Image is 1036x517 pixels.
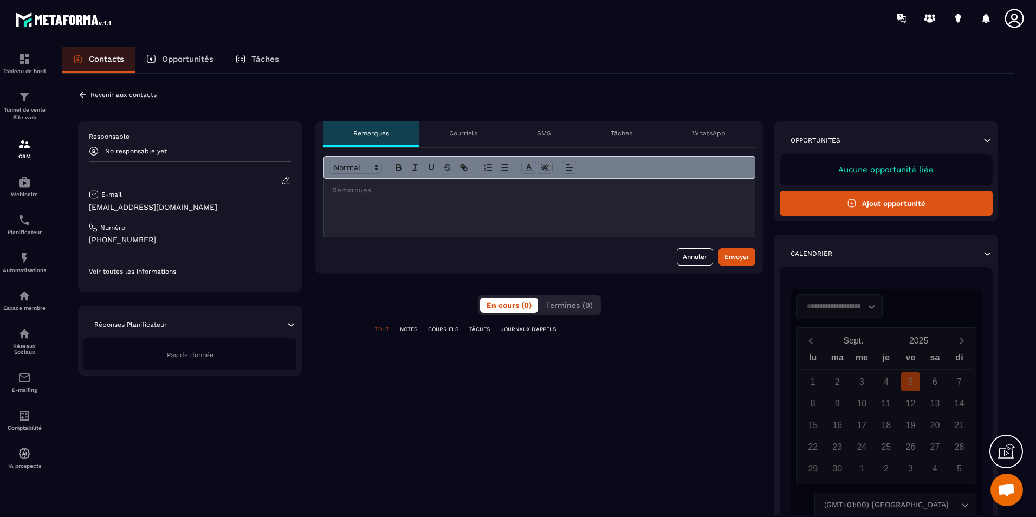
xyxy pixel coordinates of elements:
[62,47,135,73] a: Contacts
[990,474,1023,506] a: Ouvrir le chat
[18,53,31,66] img: formation
[135,47,224,73] a: Opportunités
[94,320,167,329] p: Réponses Planificateur
[89,235,291,245] p: [PHONE_NUMBER]
[18,251,31,264] img: automations
[18,409,31,422] img: accountant
[15,10,113,29] img: logo
[3,68,46,74] p: Tableau de bord
[18,91,31,104] img: formation
[89,132,291,141] p: Responsable
[3,167,46,205] a: automationsautomationsWebinaire
[353,129,389,138] p: Remarques
[3,305,46,311] p: Espace membre
[375,326,389,333] p: TOUT
[3,319,46,363] a: social-networksocial-networkRéseaux Sociaux
[3,44,46,82] a: formationformationTableau de bord
[428,326,458,333] p: COURRIELS
[3,363,46,401] a: emailemailE-mailing
[251,54,279,64] p: Tâches
[791,249,832,258] p: Calendrier
[692,129,726,138] p: WhatsApp
[469,326,490,333] p: TÂCHES
[3,229,46,235] p: Planificateur
[718,248,755,266] button: Envoyer
[3,243,46,281] a: automationsautomationsAutomatisations
[501,326,556,333] p: JOURNAUX D'APPELS
[400,326,417,333] p: NOTES
[3,153,46,159] p: CRM
[18,176,31,189] img: automations
[3,463,46,469] p: IA prospects
[677,248,713,266] button: Annuler
[18,371,31,384] img: email
[167,351,213,359] span: Pas de donnée
[724,251,749,262] div: Envoyer
[18,327,31,340] img: social-network
[3,425,46,431] p: Comptabilité
[487,301,532,309] span: En cours (0)
[105,147,167,155] p: No responsable yet
[89,54,124,64] p: Contacts
[18,289,31,302] img: automations
[101,190,122,199] p: E-mail
[18,138,31,151] img: formation
[3,106,46,121] p: Tunnel de vente Site web
[3,267,46,273] p: Automatisations
[3,387,46,393] p: E-mailing
[611,129,632,138] p: Tâches
[3,281,46,319] a: automationsautomationsEspace membre
[791,165,982,175] p: Aucune opportunité liée
[3,401,46,439] a: accountantaccountantComptabilité
[3,130,46,167] a: formationformationCRM
[162,54,213,64] p: Opportunités
[791,136,840,145] p: Opportunités
[100,223,125,232] p: Numéro
[3,343,46,355] p: Réseaux Sociaux
[18,447,31,460] img: automations
[90,91,157,99] p: Revenir aux contacts
[18,214,31,227] img: scheduler
[480,298,538,313] button: En cours (0)
[539,298,599,313] button: Terminés (0)
[449,129,477,138] p: Courriels
[3,82,46,130] a: formationformationTunnel de vente Site web
[224,47,290,73] a: Tâches
[780,191,993,216] button: Ajout opportunité
[546,301,593,309] span: Terminés (0)
[537,129,551,138] p: SMS
[3,205,46,243] a: schedulerschedulerPlanificateur
[3,191,46,197] p: Webinaire
[89,267,291,276] p: Voir toutes les informations
[89,202,291,212] p: [EMAIL_ADDRESS][DOMAIN_NAME]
